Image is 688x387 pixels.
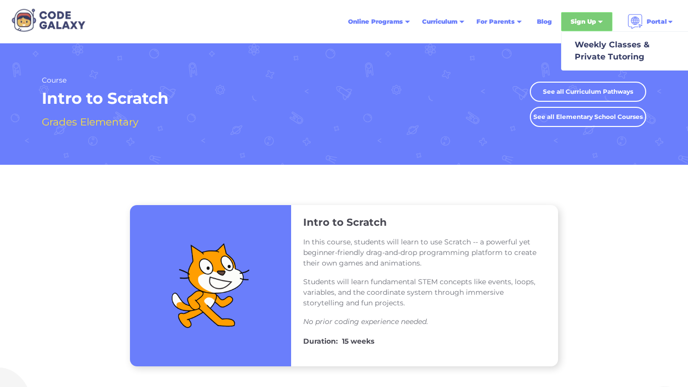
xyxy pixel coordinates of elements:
div: Curriculum [416,13,470,31]
h4: Duration: [303,335,338,347]
div: Curriculum [422,17,457,27]
div: Sign Up [561,12,612,31]
h4: 15 weeks [342,335,374,347]
p: Students will learn fundamental STEM concepts like events, loops, variables, and the coordinate s... [303,277,546,308]
div: Sign Up [571,17,596,27]
a: Blog [531,13,558,31]
h3: Intro to Scratch [303,216,387,229]
div: Portal [647,17,667,27]
h1: Intro to Scratch [42,88,169,109]
div: Weekly Classes & Private Tutoring [571,39,650,63]
p: In this course, students will learn to use Scratch -- a powerful yet beginner-friendly drag-and-d... [303,237,546,269]
a: See all Curriculum Pathways [530,82,646,102]
div: For Parents [470,13,528,31]
div: Portal [622,10,680,33]
a: See all Elementary School Courses [530,107,646,127]
div: For Parents [476,17,515,27]
em: No prior coding experience needed. [303,317,428,326]
div: Online Programs [342,13,416,31]
h2: Course [42,76,169,85]
h4: Elementary [80,113,139,131]
div: Online Programs [348,17,403,27]
h4: Grades [42,113,77,131]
